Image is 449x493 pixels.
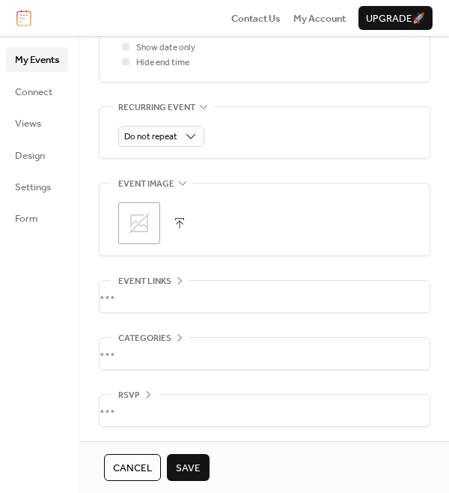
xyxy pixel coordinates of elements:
span: Recurring event [118,100,195,115]
img: logo [16,10,31,26]
div: ; [118,202,160,244]
span: Event image [118,177,174,192]
a: Contact Us [231,10,281,25]
span: Do not repeat [124,128,177,145]
div: ••• [100,395,430,426]
span: Upgrade 🚀 [366,11,425,26]
span: Form [15,211,38,226]
span: Save [176,461,201,476]
a: Views [6,111,68,135]
span: My Account [293,11,346,26]
span: RSVP [118,388,140,403]
button: Cancel [104,454,161,481]
button: Upgrade🚀 [358,6,433,30]
a: Form [6,206,68,230]
span: Categories [118,331,171,346]
span: Event links [118,274,171,289]
a: Design [6,143,68,167]
span: Design [15,148,45,163]
span: My Events [15,52,59,67]
a: My Account [293,10,346,25]
div: ••• [100,338,430,369]
a: My Events [6,47,68,71]
span: Hide end time [136,55,189,70]
span: Show date only [136,40,195,55]
span: Views [15,116,41,131]
span: Cancel [113,461,152,476]
a: Settings [6,175,68,199]
button: Save [167,454,210,481]
span: Connect [15,85,52,100]
div: ••• [100,281,430,312]
span: Contact Us [231,11,281,26]
a: Connect [6,79,68,103]
span: Settings [15,180,51,195]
